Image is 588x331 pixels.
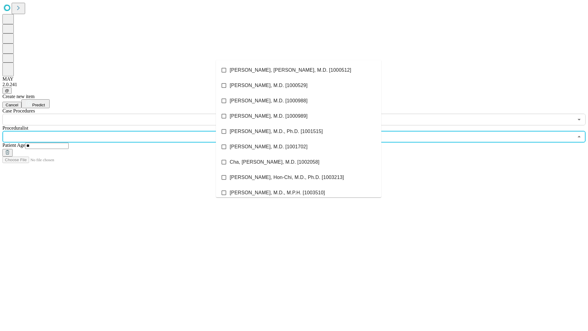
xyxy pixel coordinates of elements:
[2,125,28,131] span: Proceduralist
[230,174,344,181] span: [PERSON_NAME], Hon-Chi, M.D., Ph.D. [1003213]
[575,115,583,124] button: Open
[230,143,307,150] span: [PERSON_NAME], M.D. [1001702]
[32,103,45,107] span: Predict
[230,158,319,166] span: Cha, [PERSON_NAME], M.D. [1002058]
[2,102,21,108] button: Cancel
[2,82,586,87] div: 2.0.241
[2,94,35,99] span: Create new item
[2,76,586,82] div: MAY
[575,132,583,141] button: Close
[230,67,351,74] span: [PERSON_NAME], [PERSON_NAME], M.D. [1000512]
[2,143,25,148] span: Patient Age
[2,87,12,94] button: @
[230,82,307,89] span: [PERSON_NAME], M.D. [1000529]
[230,97,307,105] span: [PERSON_NAME], M.D. [1000988]
[5,88,9,93] span: @
[230,128,323,135] span: [PERSON_NAME], M.D., Ph.D. [1001515]
[230,112,307,120] span: [PERSON_NAME], M.D. [1000989]
[6,103,18,107] span: Cancel
[21,99,50,108] button: Predict
[2,108,35,113] span: Scheduled Procedure
[230,189,325,196] span: [PERSON_NAME], M.D., M.P.H. [1003510]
